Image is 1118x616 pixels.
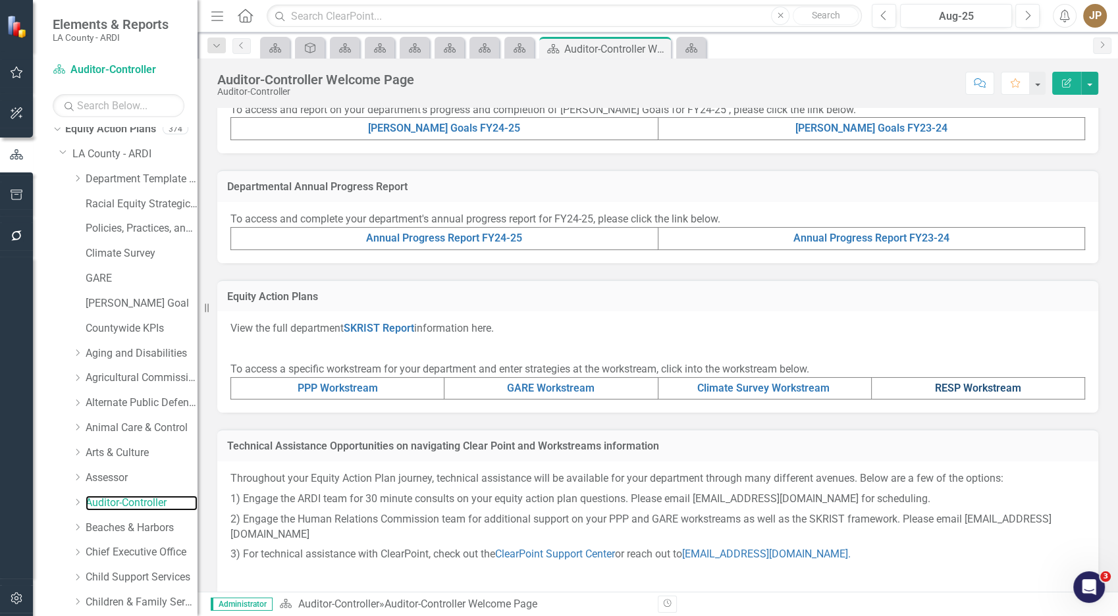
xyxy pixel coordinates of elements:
[1073,571,1105,603] iframe: Intercom live chat
[86,371,198,386] a: Agricultural Commissioner/ Weights & Measures
[267,5,862,28] input: Search ClearPoint...
[230,489,1085,509] p: 1) Engage the ARDI team for 30 minute consults on your equity action plan questions. Please email...
[230,544,1085,565] p: 3) For technical assistance with ClearPoint, check out the or reach out to
[900,4,1012,28] button: Aug-25
[905,9,1007,24] div: Aug-25
[298,598,379,610] a: Auditor-Controller
[86,271,198,286] a: GARE
[86,496,198,511] a: Auditor-Controller
[1083,4,1107,28] button: JP
[86,471,198,486] a: Assessor
[344,322,414,334] a: SKRIST Report
[495,548,615,560] a: ClearPoint Support Center
[366,232,522,244] a: Annual Progress Report FY24-25
[279,597,648,612] div: »
[793,232,949,244] a: Annual Progress Report FY23-24
[230,509,1085,545] p: 2) Engage the Human Relations Commission team for additional support on your PPP and GARE workstr...
[230,359,1085,377] p: To access a specific workstream for your department and enter strategies at the workstream, click...
[53,94,184,117] input: Search Below...
[86,321,198,336] a: Countywide KPIs
[230,471,1085,489] p: Throughout your Equity Action Plan journey, technical assistance will be available for your depar...
[507,382,595,394] a: GARE Workstream
[53,16,169,32] span: Elements & Reports
[86,172,198,187] a: Department Template - ARDI
[564,41,668,57] div: Auditor-Controller Welcome Page
[163,124,188,135] div: 374
[86,545,198,560] a: Chief Executive Office
[227,440,1088,452] h3: Technical Assistance Opportunities on navigating Clear Point and Workstreams information
[217,87,414,97] div: Auditor-Controller
[298,382,378,394] a: PPP Workstream
[86,570,198,585] a: Child Support Services
[1100,571,1111,582] span: 3
[795,122,947,134] a: [PERSON_NAME] Goals FY23-24
[230,321,1085,339] p: View the full department information here.
[812,10,840,20] span: Search
[53,63,184,78] a: Auditor-Controller
[65,122,156,137] a: Equity Action Plans
[86,246,198,261] a: Climate Survey
[7,15,30,38] img: ClearPoint Strategy
[217,72,414,87] div: Auditor-Controller Welcome Page
[86,521,198,536] a: Beaches & Harbors
[368,122,520,134] a: [PERSON_NAME] Goals FY24-25
[682,548,851,560] a: [EMAIL_ADDRESS][DOMAIN_NAME].
[86,421,198,436] a: Animal Care & Control
[697,382,830,394] a: Climate Survey Workstream
[227,181,1088,193] h3: Departmental Annual Progress Report
[384,598,537,610] div: Auditor-Controller Welcome Page
[86,595,198,610] a: Children & Family Services
[86,346,198,361] a: Aging and Disabilities
[86,296,198,311] a: [PERSON_NAME] Goal
[86,197,198,212] a: Racial Equity Strategic Plan
[211,598,273,611] span: Administrator
[72,147,198,162] a: LA County - ARDI
[230,103,1085,118] p: To access and report on your department's progress and completion of [PERSON_NAME] Goals for FY24...
[86,221,198,236] a: Policies, Practices, and Procedures
[86,396,198,411] a: Alternate Public Defender
[935,382,1021,394] a: RESP Workstream
[86,446,198,461] a: Arts & Culture
[793,7,859,25] button: Search
[227,291,1088,303] h3: Equity Action Plans
[230,212,1085,227] p: To access and complete your department's annual progress report for FY24-25, please click the lin...
[53,32,169,43] small: LA County - ARDI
